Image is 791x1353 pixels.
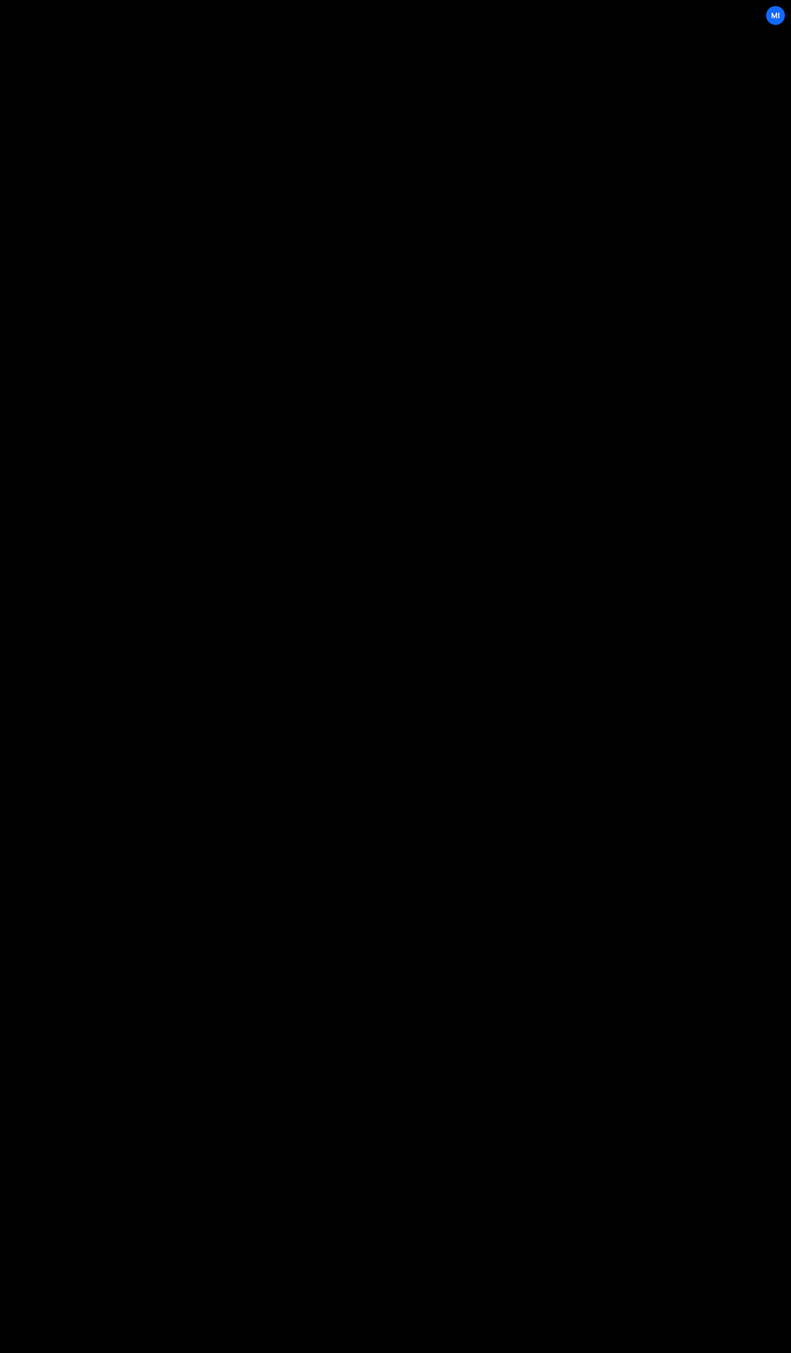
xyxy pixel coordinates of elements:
[43,264,220,364] iframe: YouTube video player
[766,6,785,25] a: Mi
[43,9,136,22] div: Internal Components
[43,119,219,146] a: Connect to Webflow
[43,173,219,186] h2: Simple Scripts
[719,71,772,91] button: Save
[43,186,219,213] p: Select the file and then copy the script to a page in your Webflow Project footer code.
[43,38,127,50] h2: Connection Center
[43,84,219,111] p: Connect [PERSON_NAME] to Webflow to pull page information from your Webflow project
[2,2,29,29] a: 🤙
[647,6,762,25] a: Connect to Webflow
[43,371,220,471] iframe: YouTube video player
[43,71,219,84] h2: Webflow Connection
[241,39,288,50] div: New File
[349,6,442,25] button: Code Only
[271,76,314,86] div: Not yet saved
